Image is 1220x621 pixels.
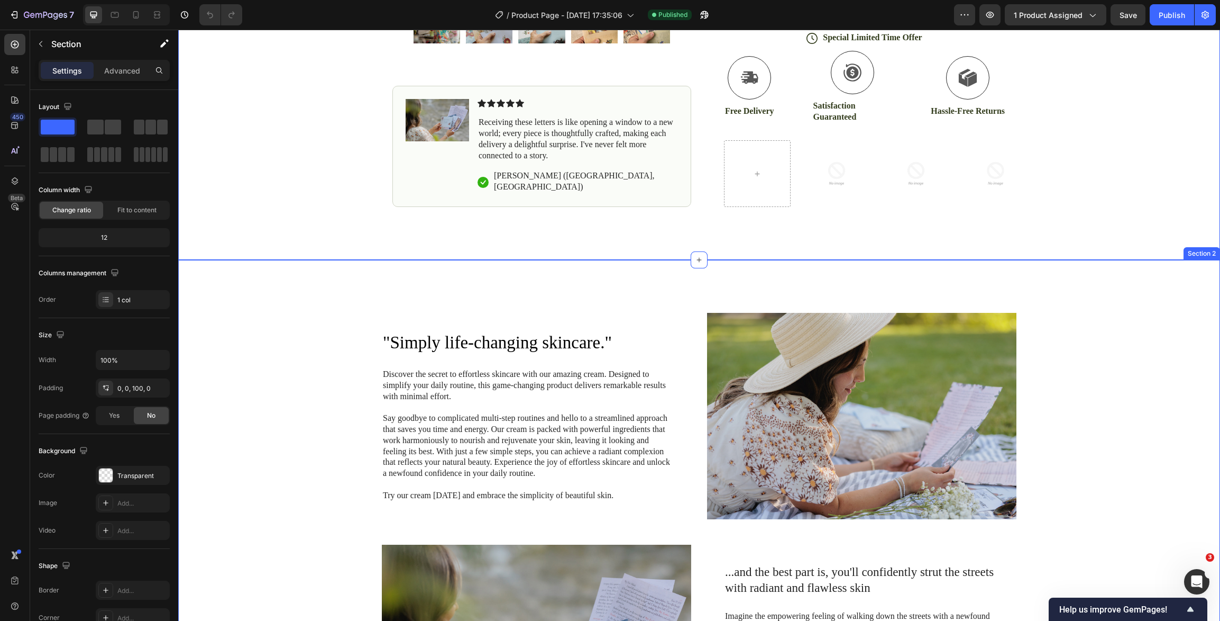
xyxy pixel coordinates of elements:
[39,383,63,393] div: Padding
[8,194,25,202] div: Beta
[1111,4,1145,25] button: Save
[1007,219,1040,229] div: Section 2
[529,283,838,490] img: gempages_467033851152040746-3574ebe5-c7e0-4d5e-a7a5-1f4b6793102e.jpg
[39,444,90,458] div: Background
[204,301,496,326] h2: "Simply life-changing skincare."
[10,113,25,121] div: 450
[69,8,74,21] p: 7
[205,461,495,472] p: Try our cream [DATE] and embrace the simplicity of beautiful skin.
[784,111,850,177] img: no-image-2048-5e88c1b20e087fb7bbe9a3771824e743c244f437e4f8ba93bbf7b11b53f7824c_large.gif
[507,10,509,21] span: /
[511,10,622,21] span: Product Page - [DATE] 17:35:06
[1014,10,1083,21] span: 1 product assigned
[117,295,167,305] div: 1 col
[41,230,168,245] div: 12
[117,526,167,536] div: Add...
[39,411,90,420] div: Page padding
[39,355,56,365] div: Width
[704,111,771,177] img: no-image-2048-5e88c1b20e087fb7bbe9a3771824e743c244f437e4f8ba93bbf7b11b53f7824c_large.gif
[205,383,495,449] p: Say goodbye to complicated multi-step routines and hello to a streamlined approach that saves you...
[109,411,120,420] span: Yes
[751,76,828,88] div: Hassle-Free Returns
[299,87,500,133] div: Receiving these letters is like opening a window to a new world; every piece is thoughtfully craf...
[39,100,74,114] div: Layout
[1206,553,1214,562] span: 3
[39,266,121,281] div: Columns management
[104,65,140,76] p: Advanced
[117,384,167,393] div: 0, 0, 100, 0
[178,30,1220,621] iframe: To enrich screen reader interactions, please activate Accessibility in Grammarly extension settings
[51,38,138,50] p: Section
[52,65,82,76] p: Settings
[39,295,56,304] div: Order
[644,3,745,15] div: Special Limited Time Offer
[117,499,167,508] div: Add...
[39,559,72,573] div: Shape
[1005,4,1106,25] button: 1 product assigned
[1159,10,1185,21] div: Publish
[39,328,67,343] div: Size
[39,498,57,508] div: Image
[147,411,155,420] span: No
[39,526,56,535] div: Video
[117,471,167,481] div: Transparent
[1184,569,1209,595] iframe: Intercom live chat
[227,70,291,112] img: gempages_467033851152040746-966fa948-1a29-4e64-86b8-18875d59af96.jpg
[315,141,500,165] div: [PERSON_NAME] ([GEOGRAPHIC_DATA], [GEOGRAPHIC_DATA])
[199,4,242,25] div: Undo/Redo
[39,471,55,480] div: Color
[39,183,95,197] div: Column width
[96,350,169,370] input: Auto
[634,71,715,94] div: Satisfaction Guaranteed
[52,205,91,215] span: Change ratio
[1059,605,1184,615] span: Help us improve GemPages!
[117,205,157,215] span: Fit to content
[1150,4,1194,25] button: Publish
[39,586,59,595] div: Border
[658,10,687,20] span: Published
[1059,603,1197,616] button: Show survey - Help us improve GemPages!
[4,4,79,25] button: 7
[546,76,597,88] div: Free Delivery
[117,586,167,596] div: Add...
[625,111,692,177] img: no-image-2048-5e88c1b20e087fb7bbe9a3771824e743c244f437e4f8ba93bbf7b11b53f7824c_large.gif
[205,339,495,372] p: Discover the secret to effortless skincare with our amazing cream. Designed to simplify your dail...
[546,534,838,568] h2: ...and the best part is, you'll confidently strut the streets with radiant and flawless skin
[1120,11,1137,20] span: Save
